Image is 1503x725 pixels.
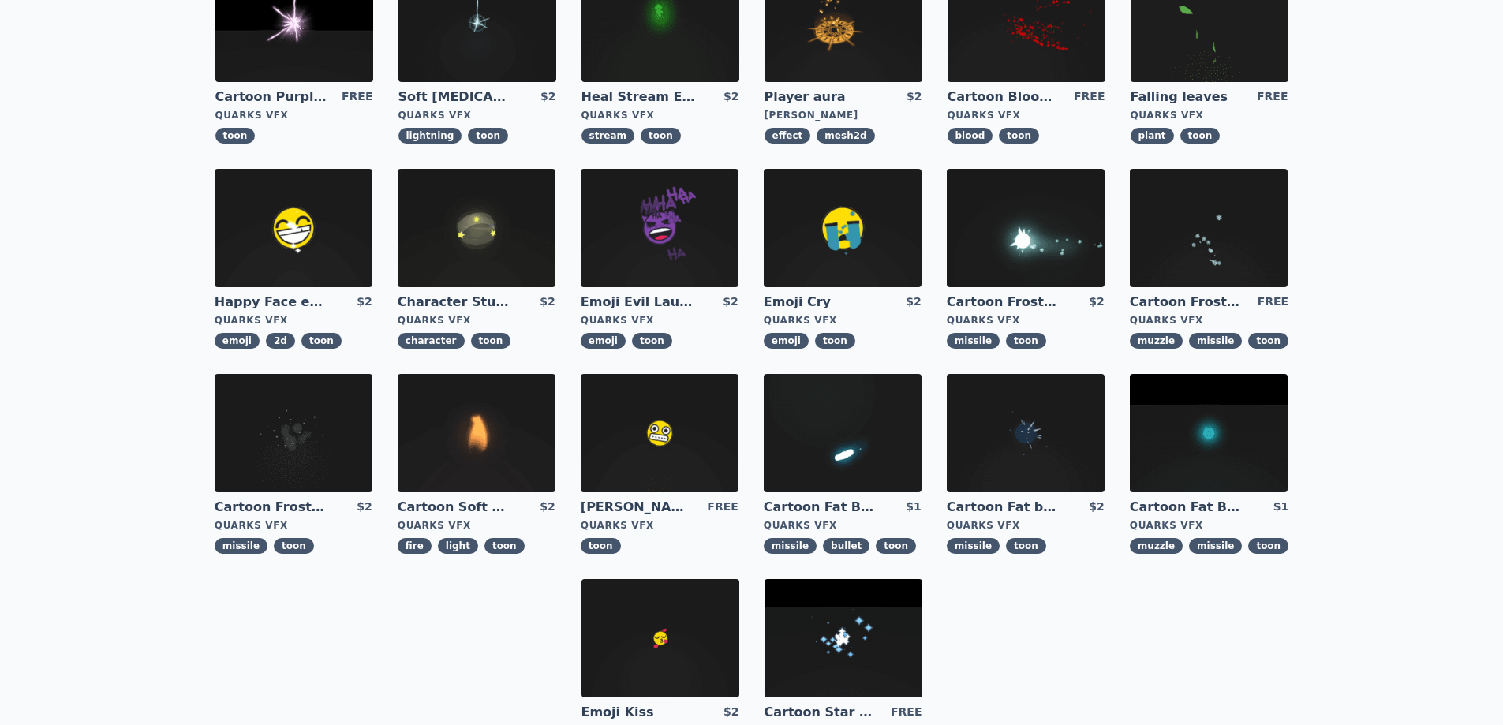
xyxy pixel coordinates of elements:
[215,538,267,554] span: missile
[817,128,874,144] span: mesh2d
[484,538,525,554] span: toon
[1130,169,1288,287] img: imgAlt
[876,538,916,554] span: toon
[891,704,922,721] div: FREE
[765,88,878,106] a: Player aura
[815,333,855,349] span: toon
[947,374,1105,492] img: imgAlt
[357,293,372,311] div: $2
[1089,293,1104,311] div: $2
[947,333,1000,349] span: missile
[398,333,465,349] span: character
[1189,538,1242,554] span: missile
[398,128,462,144] span: lightning
[581,169,738,287] img: imgAlt
[947,293,1060,311] a: Cartoon Frost Missile
[1248,538,1288,554] span: toon
[215,519,372,532] div: Quarks VFX
[398,109,556,121] div: Quarks VFX
[1257,88,1288,106] div: FREE
[764,538,817,554] span: missile
[947,314,1105,327] div: Quarks VFX
[906,293,921,311] div: $2
[1130,293,1243,311] a: Cartoon Frost Missile Muzzle Flash
[1130,333,1183,349] span: muzzle
[398,538,432,554] span: fire
[1189,333,1242,349] span: missile
[723,88,738,106] div: $2
[398,499,511,516] a: Cartoon Soft CandleLight
[947,169,1105,287] img: imgAlt
[765,704,878,721] a: Cartoon Star field
[1248,333,1288,349] span: toon
[215,293,328,311] a: Happy Face emoji
[1130,538,1183,554] span: muzzle
[765,128,811,144] span: effect
[999,128,1039,144] span: toon
[764,293,877,311] a: Emoji Cry
[342,88,372,106] div: FREE
[641,128,681,144] span: toon
[468,128,508,144] span: toon
[1258,293,1288,311] div: FREE
[948,128,993,144] span: blood
[1273,499,1288,516] div: $1
[1130,519,1288,532] div: Quarks VFX
[947,519,1105,532] div: Quarks VFX
[398,519,555,532] div: Quarks VFX
[540,499,555,516] div: $2
[581,314,738,327] div: Quarks VFX
[215,314,372,327] div: Quarks VFX
[723,704,738,721] div: $2
[398,314,555,327] div: Quarks VFX
[764,374,922,492] img: imgAlt
[398,374,555,492] img: imgAlt
[632,333,672,349] span: toon
[581,519,738,532] div: Quarks VFX
[581,579,739,697] img: imgAlt
[215,333,260,349] span: emoji
[540,293,555,311] div: $2
[906,499,921,516] div: $1
[215,88,329,106] a: Cartoon Purple [MEDICAL_DATA]
[948,109,1105,121] div: Quarks VFX
[398,169,555,287] img: imgAlt
[581,499,694,516] a: [PERSON_NAME]
[764,314,922,327] div: Quarks VFX
[947,538,1000,554] span: missile
[581,704,695,721] a: Emoji Kiss
[581,293,694,311] a: Emoji Evil Laugh
[765,579,922,697] img: imgAlt
[438,538,478,554] span: light
[1130,499,1243,516] a: Cartoon Fat Bullet Muzzle Flash
[1180,128,1221,144] span: toon
[471,333,511,349] span: toon
[907,88,922,106] div: $2
[823,538,869,554] span: bullet
[581,538,621,554] span: toon
[266,333,295,349] span: 2d
[1131,88,1244,106] a: Falling leaves
[215,109,373,121] div: Quarks VFX
[581,333,626,349] span: emoji
[581,88,695,106] a: Heal Stream Effect
[301,333,342,349] span: toon
[215,374,372,492] img: imgAlt
[947,499,1060,516] a: Cartoon Fat bullet explosion
[764,499,877,516] a: Cartoon Fat Bullet
[1131,128,1174,144] span: plant
[215,169,372,287] img: imgAlt
[540,88,555,106] div: $2
[764,519,922,532] div: Quarks VFX
[581,128,635,144] span: stream
[1130,314,1288,327] div: Quarks VFX
[948,88,1061,106] a: Cartoon Blood Splash
[398,293,511,311] a: Character Stun Effect
[274,538,314,554] span: toon
[398,88,512,106] a: Soft [MEDICAL_DATA]
[707,499,738,516] div: FREE
[581,374,738,492] img: imgAlt
[1006,333,1046,349] span: toon
[1130,374,1288,492] img: imgAlt
[1006,538,1046,554] span: toon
